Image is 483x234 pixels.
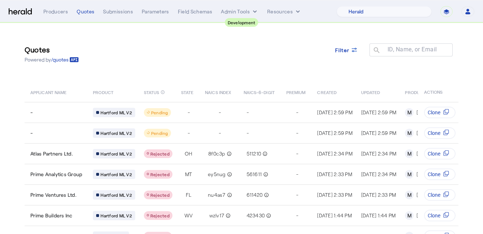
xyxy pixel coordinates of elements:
span: [DATE] 2:34 PM [361,150,397,157]
div: Development [225,18,258,27]
mat-icon: info_outline [226,191,232,199]
div: M [405,211,414,220]
div: [PERSON_NAME] [416,191,457,199]
mat-label: ID, Name, or Email [388,46,437,53]
div: M [405,170,414,179]
div: Field Schemas [178,8,213,15]
span: - [30,129,33,137]
span: PRODUCT [93,88,114,95]
span: UPDATED [361,88,380,95]
mat-icon: search [369,46,382,55]
span: Hartford ML V2 [101,192,132,198]
button: Clone [424,107,456,118]
span: 423430 [247,212,265,219]
span: NAICS INDEX [205,88,231,95]
span: Hartford ML V2 [101,171,132,177]
span: Rejected [150,172,170,177]
span: NAICS-6-DIGIT [244,88,275,95]
span: Clone [428,109,440,116]
button: Resources dropdown menu [267,8,302,15]
div: [PERSON_NAME] [416,150,457,157]
span: Clone [428,212,440,219]
h3: Quotes [25,44,79,55]
button: Clone [424,189,456,201]
span: [DATE] 2:59 PM [361,130,397,136]
span: - [219,109,221,116]
span: Prime Analytics Group [30,171,82,178]
mat-icon: info_outline [224,212,231,219]
span: - [247,129,249,137]
span: Rejected [150,213,170,218]
span: - [296,191,298,199]
mat-icon: info_outline [261,150,268,157]
span: [DATE] 2:59 PM [317,109,352,115]
div: M [405,149,414,158]
span: - [296,109,298,116]
div: Producers [43,8,68,15]
button: Filter [329,43,364,56]
span: STATUS [144,88,159,95]
span: Rejected [150,192,170,197]
span: Prime Ventures Ltd. [30,191,77,199]
span: Filter [335,46,350,54]
div: Parameters [142,8,169,15]
span: STATE [181,88,193,95]
span: - [296,150,298,157]
span: WV [184,212,193,219]
span: MT [185,171,192,178]
mat-icon: info_outline [225,150,232,157]
span: Atlas Partners Ltd. [30,150,73,157]
mat-icon: info_outline [226,171,232,178]
span: Hartford ML V2 [101,151,132,157]
a: /quotes [51,56,79,63]
span: - [296,171,298,178]
span: Clone [428,171,440,178]
span: Clone [428,191,440,199]
span: 8f0c3p [208,150,225,157]
span: Rejected [150,151,170,156]
button: internal dropdown menu [221,8,258,15]
span: 561611 [247,171,262,178]
span: [DATE] 1:44 PM [361,212,396,218]
span: - [247,109,249,116]
span: Hartford ML V2 [101,213,132,218]
span: [DATE] 2:59 PM [361,109,397,115]
button: Clone [424,210,456,221]
span: [DATE] 2:33 PM [317,192,352,198]
span: Hartford ML V2 [101,130,132,136]
mat-icon: info_outline [161,88,165,96]
span: [DATE] 2:33 PM [361,192,396,198]
div: Submissions [103,8,133,15]
div: M [405,129,414,137]
span: ey5nug [208,171,226,178]
div: [PERSON_NAME] [416,109,457,116]
div: [PERSON_NAME] [416,212,457,219]
span: Pending [151,131,168,136]
span: CREATED [317,88,337,95]
span: 611420 [247,191,263,199]
img: Herald Logo [9,8,32,15]
span: Hartford ML V2 [101,110,132,115]
span: - [188,129,190,137]
button: Clone [424,169,456,180]
span: PREMIUM [286,88,306,95]
mat-icon: info_outline [262,171,268,178]
span: FL [186,191,192,199]
span: [DATE] 2:34 PM [317,150,352,157]
span: - [219,129,221,137]
span: APPLICANT NAME [30,88,67,95]
span: nu4as7 [208,191,226,199]
th: ACTIONS [418,82,459,102]
span: - [188,109,190,116]
span: wzlv17 [209,212,225,219]
span: - [296,129,298,137]
button: Clone [424,127,456,139]
div: M [405,108,414,117]
span: Clone [428,150,440,157]
span: [DATE] 2:33 PM [317,171,352,177]
button: Clone [424,148,456,159]
span: PRODUCER [405,88,428,95]
span: Clone [428,129,440,137]
span: OH [185,150,193,157]
div: [PERSON_NAME] [416,171,457,178]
